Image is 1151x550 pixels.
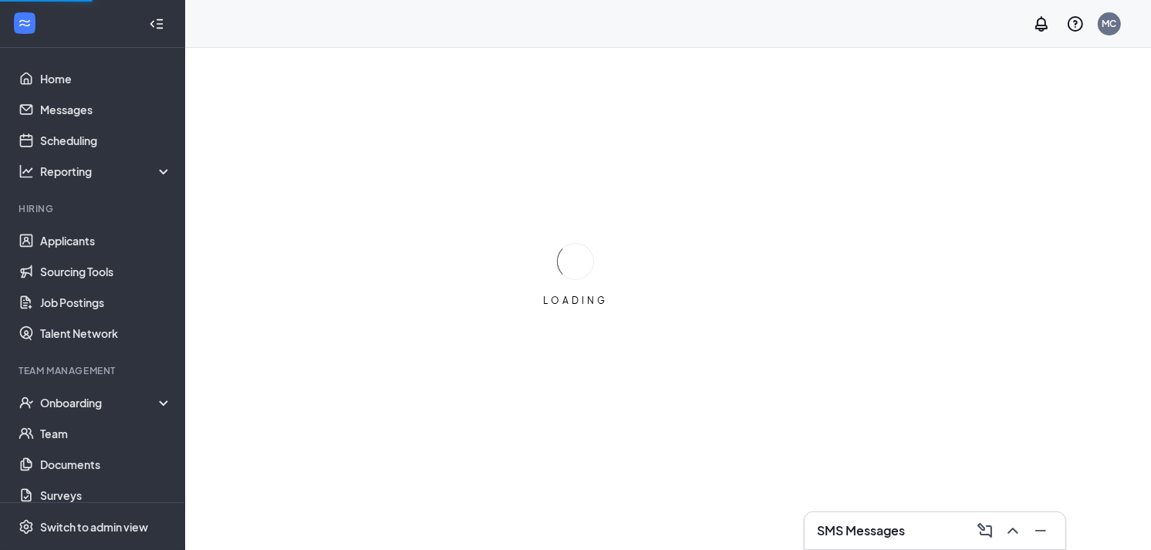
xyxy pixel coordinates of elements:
[17,15,32,31] svg: WorkstreamLogo
[40,287,172,318] a: Job Postings
[1004,521,1022,540] svg: ChevronUp
[40,256,172,287] a: Sourcing Tools
[1001,518,1025,543] button: ChevronUp
[817,522,905,539] h3: SMS Messages
[40,318,172,349] a: Talent Network
[40,94,172,125] a: Messages
[40,63,172,94] a: Home
[40,164,173,179] div: Reporting
[1066,15,1085,33] svg: QuestionInfo
[40,418,172,449] a: Team
[19,364,169,377] div: Team Management
[40,519,148,535] div: Switch to admin view
[149,16,164,32] svg: Collapse
[40,395,159,410] div: Onboarding
[19,395,34,410] svg: UserCheck
[19,519,34,535] svg: Settings
[19,164,34,179] svg: Analysis
[40,480,172,511] a: Surveys
[40,225,172,256] a: Applicants
[40,449,172,480] a: Documents
[40,125,172,156] a: Scheduling
[973,518,997,543] button: ComposeMessage
[1032,15,1051,33] svg: Notifications
[19,202,169,215] div: Hiring
[1102,17,1117,30] div: MC
[976,521,994,540] svg: ComposeMessage
[1028,518,1053,543] button: Minimize
[537,294,614,307] div: LOADING
[1031,521,1050,540] svg: Minimize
